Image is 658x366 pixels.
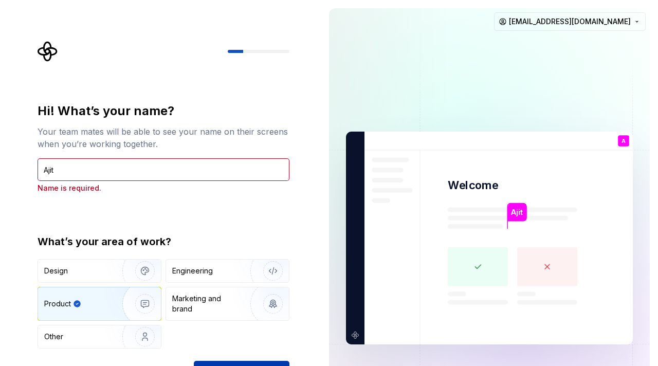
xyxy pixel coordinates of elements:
[44,332,63,342] div: Other
[622,138,626,144] p: A
[38,125,289,150] div: Your team mates will be able to see your name on their screens when you’re working together.
[38,158,289,181] input: Han Solo
[448,178,498,193] p: Welcome
[38,234,289,249] div: What’s your area of work?
[172,294,242,314] div: Marketing and brand
[38,103,289,119] div: Hi! What’s your name?
[38,41,58,62] svg: Supernova Logo
[44,299,71,309] div: Product
[494,12,646,31] button: [EMAIL_ADDRESS][DOMAIN_NAME]
[38,183,289,193] p: Name is required.
[44,266,68,276] div: Design
[172,266,213,276] div: Engineering
[510,207,523,218] p: Ajit
[509,16,631,27] span: [EMAIL_ADDRESS][DOMAIN_NAME]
